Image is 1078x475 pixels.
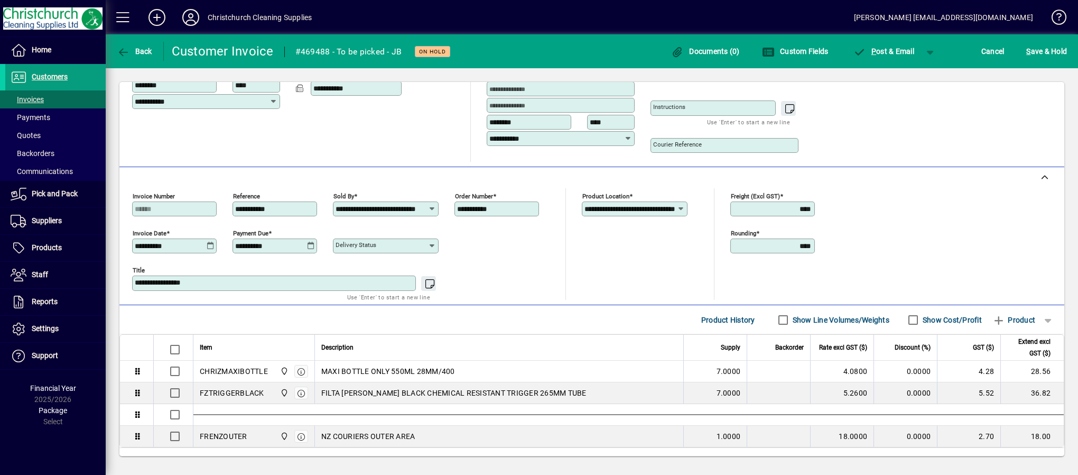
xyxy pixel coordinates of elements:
mat-label: Order number [455,193,493,200]
mat-label: Freight (excl GST) [731,193,780,200]
span: NZ COURIERS OUTER AREA [321,431,415,442]
td: 5.52 [937,382,1000,404]
span: Supply [721,342,740,353]
div: FRENZOUTER [200,431,247,442]
span: FILTA [PERSON_NAME] BLACK CHEMICAL RESISTANT TRIGGER 265MM TUBE [321,388,587,398]
button: Save & Hold [1024,42,1070,61]
span: Reports [32,297,58,306]
td: 4.28 [937,361,1000,382]
app-page-header-button: Back [106,42,164,61]
span: P [871,47,876,56]
a: Backorders [5,144,106,162]
span: Pick and Pack [32,189,78,198]
span: Support [32,351,58,360]
span: Product [992,312,1035,328]
span: Payments [11,113,50,122]
span: Financial Year [30,384,76,392]
span: Cancel [981,43,1005,60]
span: Home [32,45,51,54]
mat-hint: Use 'Enter' to start a new line [707,116,790,128]
span: 7.0000 [717,388,741,398]
span: Back [117,47,152,56]
div: 5.2600 [817,388,867,398]
a: Communications [5,162,106,180]
span: 1.0000 [717,431,741,442]
div: CHRIZMAXIBOTTLE [200,366,268,377]
a: Invoices [5,90,106,108]
a: Pick and Pack [5,181,106,207]
span: Quotes [11,131,41,140]
button: Product [987,310,1040,330]
td: 36.82 [1000,382,1064,404]
mat-label: Sold by [333,193,354,200]
a: Knowledge Base [1044,2,1065,36]
td: 0.0000 [873,382,937,404]
span: Package [39,406,67,415]
div: #469488 - To be picked - JB [295,43,402,60]
div: 18.0000 [817,431,867,442]
span: S [1026,47,1030,56]
span: Communications [11,167,73,176]
mat-label: Reference [233,193,260,200]
span: Backorder [775,342,804,353]
a: Payments [5,108,106,126]
td: 0.0000 [873,426,937,447]
mat-label: Product location [582,193,629,200]
span: Customers [32,72,68,81]
span: GST ($) [973,342,994,353]
mat-label: Payment due [233,230,268,237]
a: Home [5,37,106,63]
span: Settings [32,324,59,333]
span: Products [32,243,62,252]
span: Description [321,342,354,353]
label: Show Cost/Profit [921,315,982,325]
button: Add [140,8,174,27]
button: Documents (0) [668,42,742,61]
mat-label: Invoice number [133,193,175,200]
mat-label: Instructions [653,103,685,111]
div: Christchurch Cleaning Supplies [208,9,312,26]
a: Staff [5,262,106,288]
a: Settings [5,316,106,342]
span: On hold [419,48,446,55]
span: Documents (0) [671,47,740,56]
td: 18.00 [1000,426,1064,447]
span: Invoices [11,95,44,104]
td: 2.70 [937,426,1000,447]
a: Suppliers [5,208,106,234]
span: MAXI BOTTLE ONLY 550ML 28MM/400 [321,366,455,377]
a: Reports [5,289,106,315]
button: Back [114,42,155,61]
span: 7.0000 [717,366,741,377]
label: Show Line Volumes/Weights [791,315,889,325]
span: Suppliers [32,216,62,225]
a: Quotes [5,126,106,144]
mat-label: Courier Reference [653,141,702,148]
span: Custom Fields [762,47,829,56]
span: Discount (%) [895,342,931,353]
span: Extend excl GST ($) [1007,336,1051,359]
button: Product History [697,310,759,330]
span: Item [200,342,212,353]
div: FZTRIGGERBLACK [200,388,264,398]
span: Backorders [11,149,54,158]
mat-label: Title [133,267,145,274]
button: Profile [174,8,208,27]
button: Post & Email [848,42,919,61]
td: 28.56 [1000,361,1064,382]
span: Staff [32,270,48,279]
span: Christchurch Cleaning Supplies Ltd [277,366,290,377]
span: Rate excl GST ($) [819,342,867,353]
div: Customer Invoice [172,43,274,60]
div: 4.0800 [817,366,867,377]
span: ost & Email [853,47,914,56]
button: Cancel [979,42,1007,61]
a: Products [5,235,106,261]
mat-hint: Use 'Enter' to start a new line [347,291,430,303]
span: Christchurch Cleaning Supplies Ltd [277,387,290,399]
td: 0.0000 [873,361,937,382]
a: Support [5,343,106,369]
mat-label: Rounding [731,230,756,237]
mat-label: Delivery status [336,241,376,249]
div: [PERSON_NAME] [EMAIL_ADDRESS][DOMAIN_NAME] [854,9,1033,26]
